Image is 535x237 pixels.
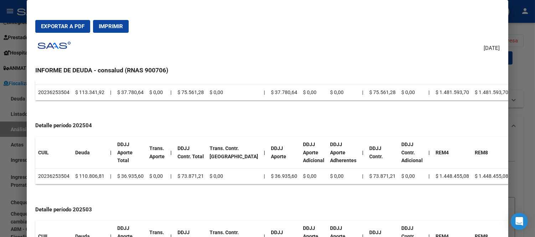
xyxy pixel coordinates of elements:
td: $ 0,00 [398,169,426,184]
td: | [168,84,175,100]
td: $ 0,00 [327,84,359,100]
td: $ 36.935,60 [268,169,300,184]
td: $ 0,00 [300,84,327,100]
div: Open Intercom Messenger [511,213,528,230]
td: $ 75.561,28 [175,84,207,100]
th: Trans. Contr. [GEOGRAPHIC_DATA] [207,137,261,169]
td: $ 113.341,92 [72,84,107,100]
th: DDJJ Contr. Total [175,137,207,169]
td: $ 36.935,60 [114,169,146,184]
td: $ 1.481.593,70 [472,84,511,100]
td: 20236253504 [35,84,72,100]
td: | [261,84,268,100]
td: $ 0,00 [146,169,168,184]
td: $ 73.871,21 [366,169,398,184]
th: DDJJ Aporte [268,137,300,169]
td: $ 37.780,64 [268,84,300,100]
th: | [261,137,268,169]
td: $ 1.481.593,70 [433,84,472,100]
td: | [359,84,366,100]
td: | [359,169,366,184]
th: REM4 [433,137,472,169]
span: [DATE] [484,44,500,52]
td: | [107,84,114,100]
td: $ 1.448.455,08 [433,169,472,184]
h4: Detalle período 202504 [35,122,500,130]
td: | [168,169,175,184]
th: CUIL [35,137,72,169]
button: Exportar a PDF [35,20,90,33]
td: $ 0,00 [146,84,168,100]
td: $ 75.561,28 [366,84,398,100]
th: Deuda [72,137,107,169]
th: DDJJ Aporte Total [114,137,146,169]
th: | [359,137,366,169]
button: Imprimir [93,20,129,33]
th: DDJJ Aporte Adherentes [327,137,359,169]
td: $ 37.780,64 [114,84,146,100]
td: $ 0,00 [398,84,426,100]
th: | [168,137,175,169]
td: 20236253504 [35,169,72,184]
th: REM8 [472,137,511,169]
span: Imprimir [99,23,123,30]
td: | [107,169,114,184]
td: $ 0,00 [207,84,261,100]
th: DDJJ Contr. Adicional [398,137,426,169]
th: DDJJ Contr. [366,137,398,169]
td: $ 0,00 [327,169,359,184]
th: DDJJ Aporte Adicional [300,137,327,169]
th: | [107,137,114,169]
span: Exportar a PDF [41,23,84,30]
th: | [426,137,433,169]
td: $ 1.448.455,08 [472,169,511,184]
h3: INFORME DE DEUDA - consalud (RNAS 900706) [35,66,500,75]
td: $ 110.806,81 [72,169,107,184]
td: $ 73.871,21 [175,169,207,184]
td: | [261,169,268,184]
h4: Detalle período 202503 [35,206,500,214]
th: Trans. Aporte [146,137,168,169]
td: | [426,169,433,184]
td: $ 0,00 [207,169,261,184]
td: $ 0,00 [300,169,327,184]
td: | [426,84,433,100]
